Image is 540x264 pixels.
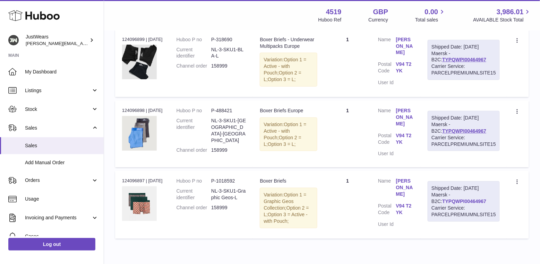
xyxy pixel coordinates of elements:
[264,192,306,211] span: Option 1 = Graphic Geos Collection;
[260,117,317,151] div: Variation:
[177,63,211,69] dt: Channel order
[25,142,98,149] span: Sales
[264,70,301,82] span: Option 2 = L;
[211,117,246,144] dd: NL-3-SKU1-[GEOGRAPHIC_DATA]-[GEOGRAPHIC_DATA]
[396,132,414,146] a: V94 T2YK
[25,177,91,184] span: Orders
[177,36,211,43] dt: Huboo P no
[177,147,211,153] dt: Channel order
[211,188,246,201] dd: NL-3-SKU1-Graphic Geos-L
[378,107,396,129] dt: Name
[211,107,246,114] dd: P-488421
[25,233,98,240] span: Cases
[326,7,342,17] strong: 4519
[425,7,438,17] span: 0.00
[25,69,98,75] span: My Dashboard
[211,46,246,60] dd: NL-3-SKU1-BLA-L
[428,181,500,221] div: Maersk - B2C:
[177,204,211,211] dt: Channel order
[428,111,500,151] div: Maersk - B2C:
[373,7,388,17] strong: GBP
[260,107,317,114] div: Boxer Briefs Europe
[264,212,307,224] span: Option 3 = Active - with Pouch;
[25,159,98,166] span: Add Manual Order
[25,87,91,94] span: Listings
[260,188,317,228] div: Variation:
[122,36,163,43] div: 124096899 | [DATE]
[431,205,496,218] div: Carrier Service: PARCELPREMIUMNLSITE15
[122,45,157,79] img: 45191669143485.jpg
[378,178,396,199] dt: Name
[396,61,414,74] a: V94 T2YK
[431,44,496,50] div: Shipped Date: [DATE]
[324,29,371,97] td: 1
[122,107,163,114] div: 124096898 | [DATE]
[177,188,211,201] dt: Current identifier
[260,53,317,87] div: Variation:
[415,7,446,23] a: 0.00 Total sales
[431,63,496,76] div: Carrier Service: PARCELPREMIUMNLSITE15
[264,57,306,76] span: Option 1 = Active - with Pouch;
[122,178,163,184] div: 124096897 | [DATE]
[268,141,296,147] span: Option 3 = L;
[177,178,211,184] dt: Huboo P no
[25,106,91,113] span: Stock
[431,115,496,121] div: Shipped Date: [DATE]
[264,205,309,217] span: Option 2 = L;
[378,221,396,228] dt: User Id
[211,63,246,69] dd: 158999
[26,41,139,46] span: [PERSON_NAME][EMAIL_ADDRESS][DOMAIN_NAME]
[378,150,396,157] dt: User Id
[25,196,98,202] span: Usage
[8,238,95,250] a: Log out
[497,7,524,17] span: 3,986.01
[378,36,396,58] dt: Name
[369,17,388,23] div: Currency
[396,36,414,56] a: [PERSON_NAME]
[211,204,246,211] dd: 158999
[264,122,306,140] span: Option 1 = Active - with Pouch;
[378,61,396,76] dt: Postal Code
[260,36,317,50] div: Boxer Briefs - Underwear Multipacks Europe
[25,214,91,221] span: Invoicing and Payments
[378,79,396,86] dt: User Id
[268,77,296,82] span: Option 3 = L;
[428,40,500,80] div: Maersk - B2C:
[8,35,19,45] img: josh@just-wears.com
[431,134,496,148] div: Carrier Service: PARCELPREMIUMNLSITE15
[122,186,157,221] img: 45191730993365.jpg
[442,199,486,204] a: TYPQWPI00464967
[473,7,532,23] a: 3,986.01 AVAILABLE Stock Total
[177,107,211,114] dt: Huboo P no
[26,34,88,47] div: JustWears
[260,178,317,184] div: Boxer Briefs
[318,17,342,23] div: Huboo Ref
[473,17,532,23] span: AVAILABLE Stock Total
[415,17,446,23] span: Total sales
[396,203,414,216] a: V94 T2YK
[431,185,496,192] div: Shipped Date: [DATE]
[25,125,91,131] span: Sales
[378,203,396,218] dt: Postal Code
[378,132,396,147] dt: Postal Code
[324,100,371,167] td: 1
[177,46,211,60] dt: Current identifier
[442,57,486,62] a: TYPQWPI00464967
[122,116,157,151] img: 45191661909706.jpg
[211,178,246,184] dd: P-1018592
[396,178,414,197] a: [PERSON_NAME]
[211,36,246,43] dd: P-318690
[211,147,246,153] dd: 158999
[264,135,301,147] span: Option 2 = L;
[396,107,414,127] a: [PERSON_NAME]
[177,117,211,144] dt: Current identifier
[324,171,371,238] td: 1
[442,128,486,134] a: TYPQWPI00464967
